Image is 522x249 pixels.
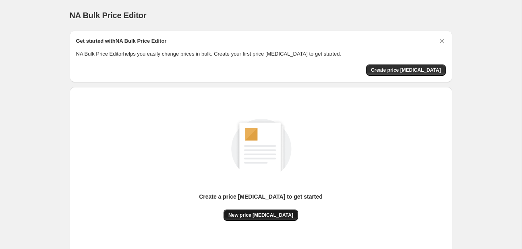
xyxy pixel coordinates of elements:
[70,11,147,20] span: NA Bulk Price Editor
[228,212,293,218] span: New price [MEDICAL_DATA]
[438,37,446,45] button: Dismiss card
[371,67,441,73] span: Create price [MEDICAL_DATA]
[76,50,446,58] p: NA Bulk Price Editor helps you easily change prices in bulk. Create your first price [MEDICAL_DAT...
[366,64,446,76] button: Create price change job
[199,193,323,201] p: Create a price [MEDICAL_DATA] to get started
[224,210,298,221] button: New price [MEDICAL_DATA]
[76,37,167,45] h2: Get started with NA Bulk Price Editor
